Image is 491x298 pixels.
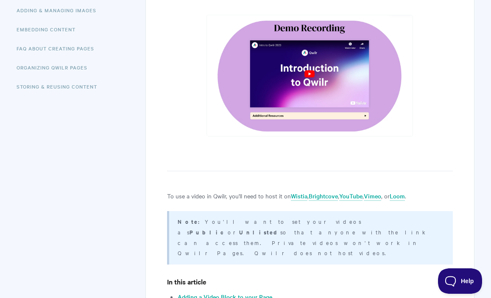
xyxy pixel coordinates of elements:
a: Loom [390,192,405,201]
h4: In this article [167,276,453,287]
strong: Note: [178,217,205,226]
p: You'll want to set your videos as or so that anyone with the link can access them. Private videos... [178,216,442,258]
p: To use a video in Qwilr, you'll need to host it on , , , , or . [167,191,453,201]
a: Wistia [291,192,307,201]
strong: Public [190,228,228,236]
a: Storing & Reusing Content [17,78,103,95]
a: Embedding Content [17,21,82,38]
a: Vimeo [364,192,381,201]
strong: Unlisted [239,228,280,236]
iframe: Toggle Customer Support [438,268,483,294]
a: YouTube [339,192,363,201]
a: FAQ About Creating Pages [17,40,100,57]
a: Adding & Managing Images [17,2,103,19]
img: file-tgRr2cBvUm.png [206,15,413,136]
a: Brightcove [309,192,338,201]
a: Organizing Qwilr Pages [17,59,94,76]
